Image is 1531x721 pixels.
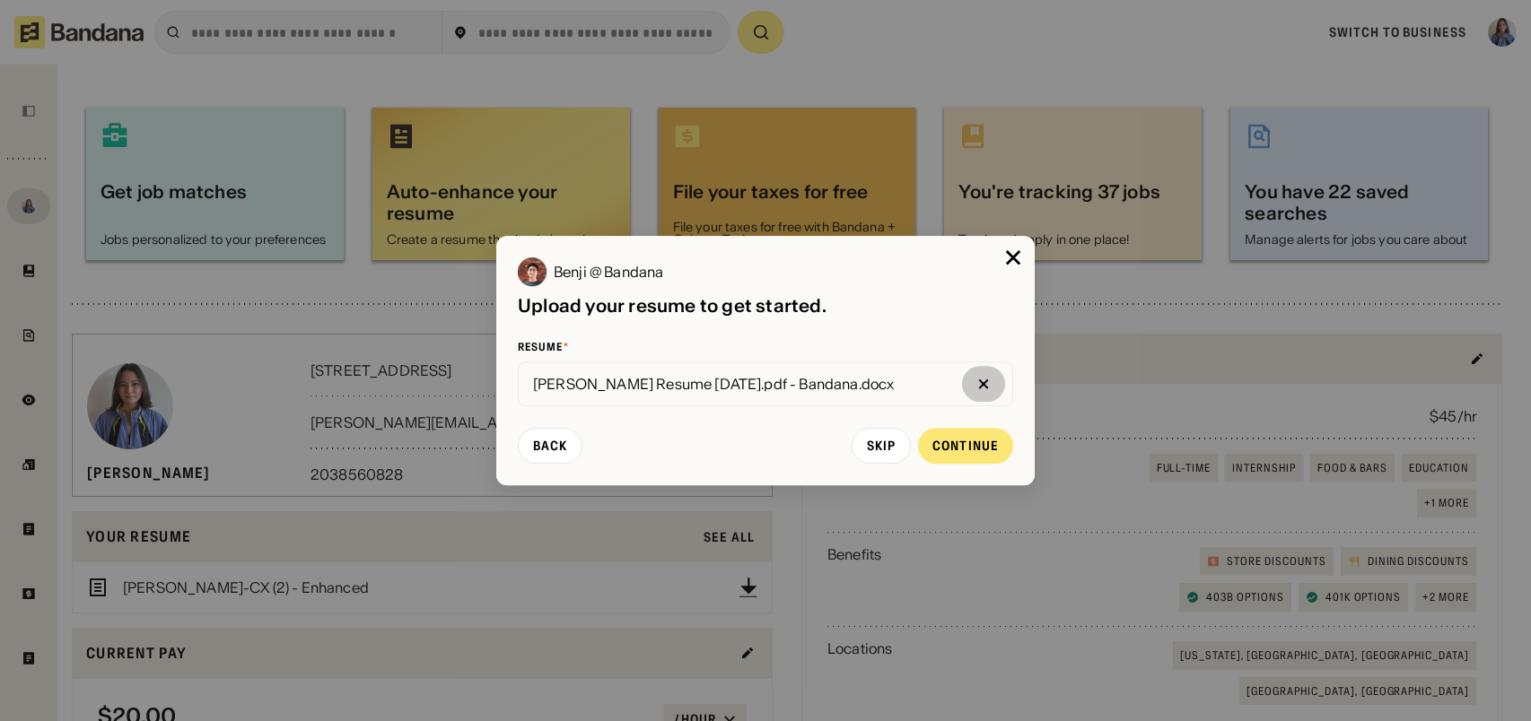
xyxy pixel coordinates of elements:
[518,293,1013,318] div: Upload your resume to get started.
[526,377,901,391] div: [PERSON_NAME] Resume [DATE].pdf - Bandana.docx
[518,340,1013,354] div: Resume
[518,257,547,286] img: Benji @ Bandana
[533,439,567,452] div: Back
[932,439,999,452] div: Continue
[554,265,663,279] div: Benji @ Bandana
[867,439,896,452] div: Skip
